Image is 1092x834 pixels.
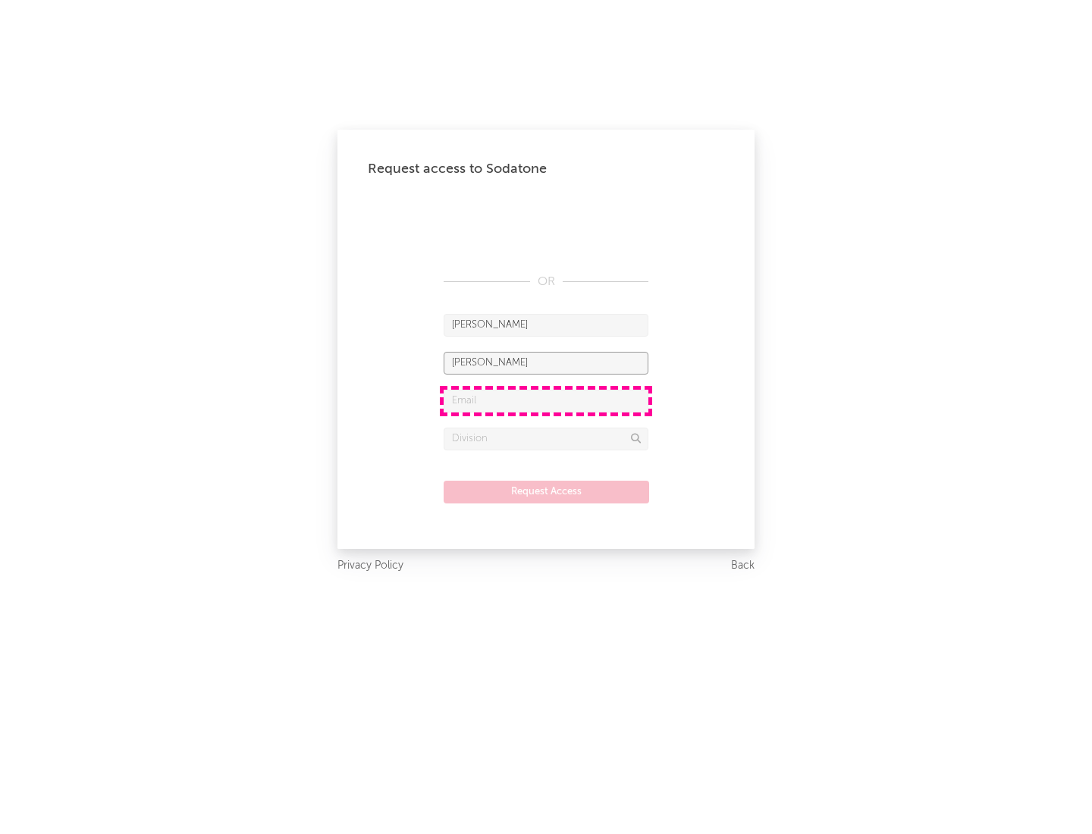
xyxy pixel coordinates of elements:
[368,160,724,178] div: Request access to Sodatone
[444,481,649,503] button: Request Access
[337,557,403,575] a: Privacy Policy
[444,390,648,412] input: Email
[444,428,648,450] input: Division
[444,314,648,337] input: First Name
[731,557,755,575] a: Back
[444,352,648,375] input: Last Name
[444,273,648,291] div: OR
